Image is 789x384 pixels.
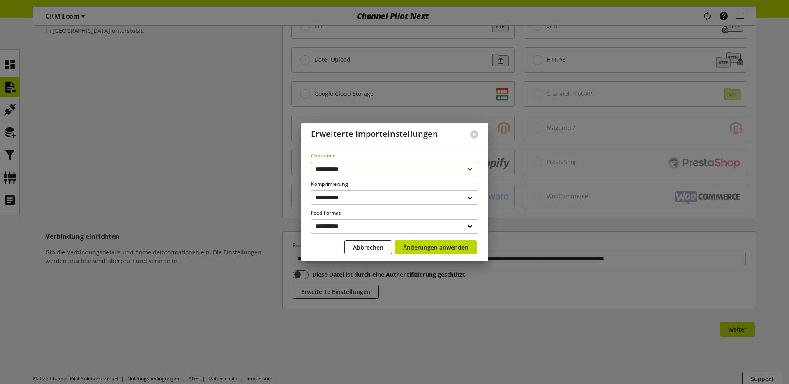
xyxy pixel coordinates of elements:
[344,240,392,254] button: Abbrechen
[311,180,348,187] span: Komprimierung
[311,209,341,216] span: Feed-Format
[403,243,468,252] span: Änderungen anwenden
[311,130,438,139] h2: Erweiterte Importeinstellungen
[395,240,477,254] button: Änderungen anwenden
[311,152,335,159] span: Container
[353,243,383,252] span: Abbrechen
